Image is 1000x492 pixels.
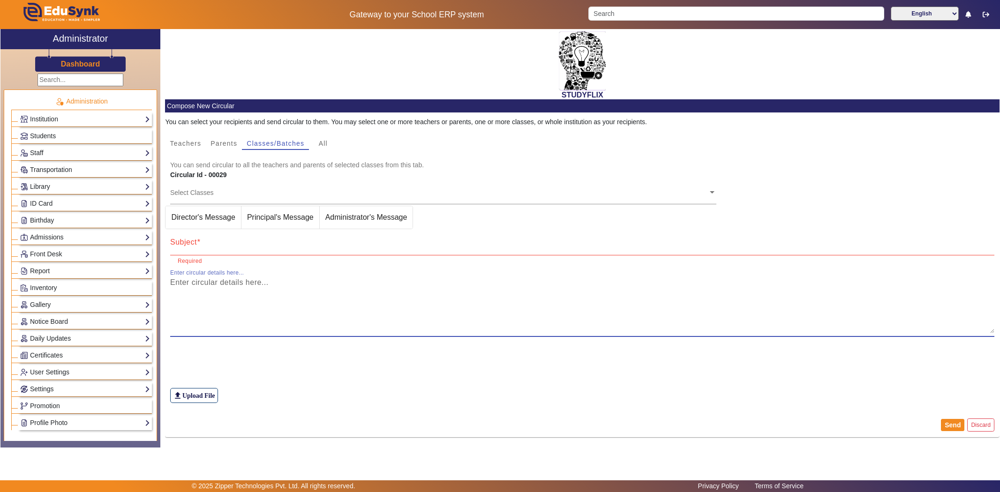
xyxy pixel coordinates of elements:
[559,31,606,90] img: 2da83ddf-6089-4dce-a9e2-416746467bdd
[30,284,57,291] span: Inventory
[170,171,227,179] b: Circular Id - 00029
[247,140,304,147] span: Classes/Batches
[61,60,100,68] h3: Dashboard
[170,240,995,252] input: Subject
[165,90,1000,99] h2: STUDYFLIX
[192,481,355,491] p: © 2025 Zipper Technologies Pvt. Ltd. All rights reserved.
[173,391,182,400] mat-icon: file_upload
[967,418,994,431] button: Discard
[21,403,28,410] img: Branchoperations.png
[319,140,328,147] span: All
[21,133,28,140] img: Students.png
[165,99,1000,112] mat-card-header: Compose New Circular
[588,7,884,21] input: Search
[30,132,56,140] span: Students
[20,131,150,142] a: Students
[255,10,578,20] h5: Gateway to your School ERP system
[178,255,987,266] mat-error: Required
[750,480,808,492] a: Terms of Service
[0,29,160,49] a: Administrator
[941,419,964,431] button: Send
[165,206,241,229] span: Director's Message
[11,97,152,106] p: Administration
[53,33,108,44] h2: Administrator
[30,402,60,410] span: Promotion
[170,270,244,276] mat-label: Enter circular details here...
[20,283,150,293] a: Inventory
[170,238,197,246] mat-label: Subject
[170,160,995,170] mat-card-subtitle: You can send circular to all the teachers and parents of selected classes from this tab.
[320,206,413,229] span: Administrator's Message
[60,59,101,69] a: Dashboard
[693,480,744,492] a: Privacy Policy
[170,140,201,147] span: Teachers
[170,388,218,403] label: Upload File
[55,97,64,106] img: Administration.png
[241,206,319,229] span: Principal's Message
[20,401,150,411] a: Promotion
[165,117,1000,127] div: You can select your recipients and send circular to them. You may select one or more teachers or ...
[38,74,123,86] input: Search...
[211,140,237,147] span: Parents
[21,284,28,291] img: Inventory.png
